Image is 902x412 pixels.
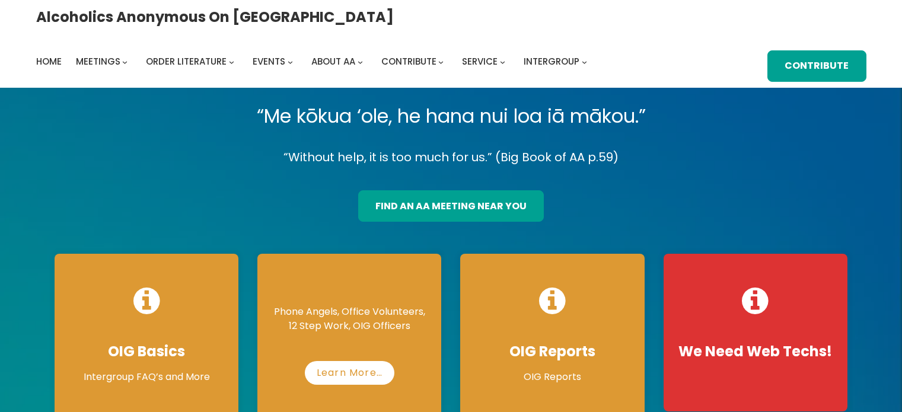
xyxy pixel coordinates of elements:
button: Intergroup submenu [582,59,587,65]
p: Intergroup FAQ’s and More [66,370,227,384]
a: Meetings [76,53,120,70]
button: Contribute submenu [438,59,444,65]
h4: OIG Basics [66,343,227,360]
button: About AA submenu [358,59,363,65]
nav: Intergroup [36,53,591,70]
span: Service [462,55,498,68]
span: Intergroup [524,55,579,68]
span: About AA [311,55,355,68]
h4: We Need Web Techs! [675,343,836,360]
p: “Without help, it is too much for us.” (Big Book of AA p.59) [45,147,857,168]
span: Contribute [381,55,436,68]
a: Service [462,53,498,70]
button: Service submenu [500,59,505,65]
a: Home [36,53,62,70]
span: Home [36,55,62,68]
button: Meetings submenu [122,59,128,65]
a: Contribute [381,53,436,70]
a: About AA [311,53,355,70]
h4: OIG Reports [472,343,632,360]
a: find an aa meeting near you [358,190,544,222]
span: Meetings [76,55,120,68]
button: Events submenu [288,59,293,65]
a: Intergroup [524,53,579,70]
a: Alcoholics Anonymous on [GEOGRAPHIC_DATA] [36,4,394,30]
p: OIG Reports [472,370,632,384]
span: Events [253,55,285,68]
a: Learn More… [305,361,394,385]
span: Order Literature [146,55,227,68]
a: Events [253,53,285,70]
p: “Me kōkua ‘ole, he hana nui loa iā mākou.” [45,100,857,133]
p: Phone Angels, Office Volunteers, 12 Step Work, OIG Officers [269,305,429,333]
a: Contribute [767,50,866,82]
button: Order Literature submenu [229,59,234,65]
